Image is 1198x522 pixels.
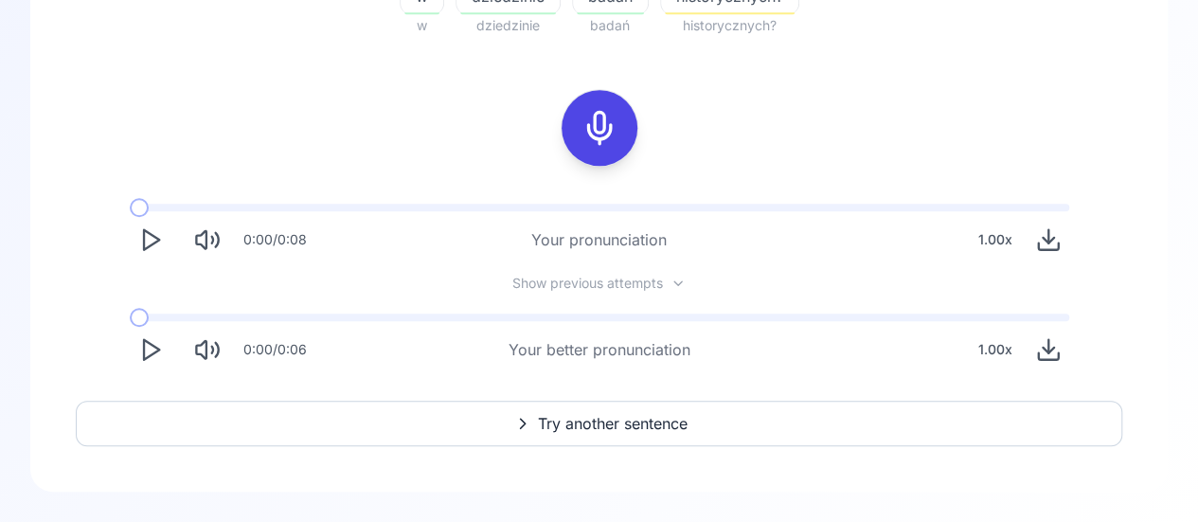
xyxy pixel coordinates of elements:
[572,14,649,37] span: badań
[660,14,799,37] span: historycznych?
[243,230,307,249] div: 0:00 / 0:08
[187,329,228,370] button: Mute
[400,14,444,37] span: w
[130,329,171,370] button: Play
[531,228,667,251] div: Your pronunciation
[456,14,561,37] span: dziedzinie
[971,221,1020,259] div: 1.00 x
[130,219,171,261] button: Play
[512,274,663,293] span: Show previous attempts
[1028,219,1069,261] button: Download audio
[243,340,307,359] div: 0:00 / 0:06
[971,331,1020,369] div: 1.00 x
[76,401,1122,446] button: Try another sentence
[1028,329,1069,370] button: Download audio
[497,276,701,291] button: Show previous attempts
[187,219,228,261] button: Mute
[538,412,688,435] span: Try another sentence
[509,338,690,361] div: Your better pronunciation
